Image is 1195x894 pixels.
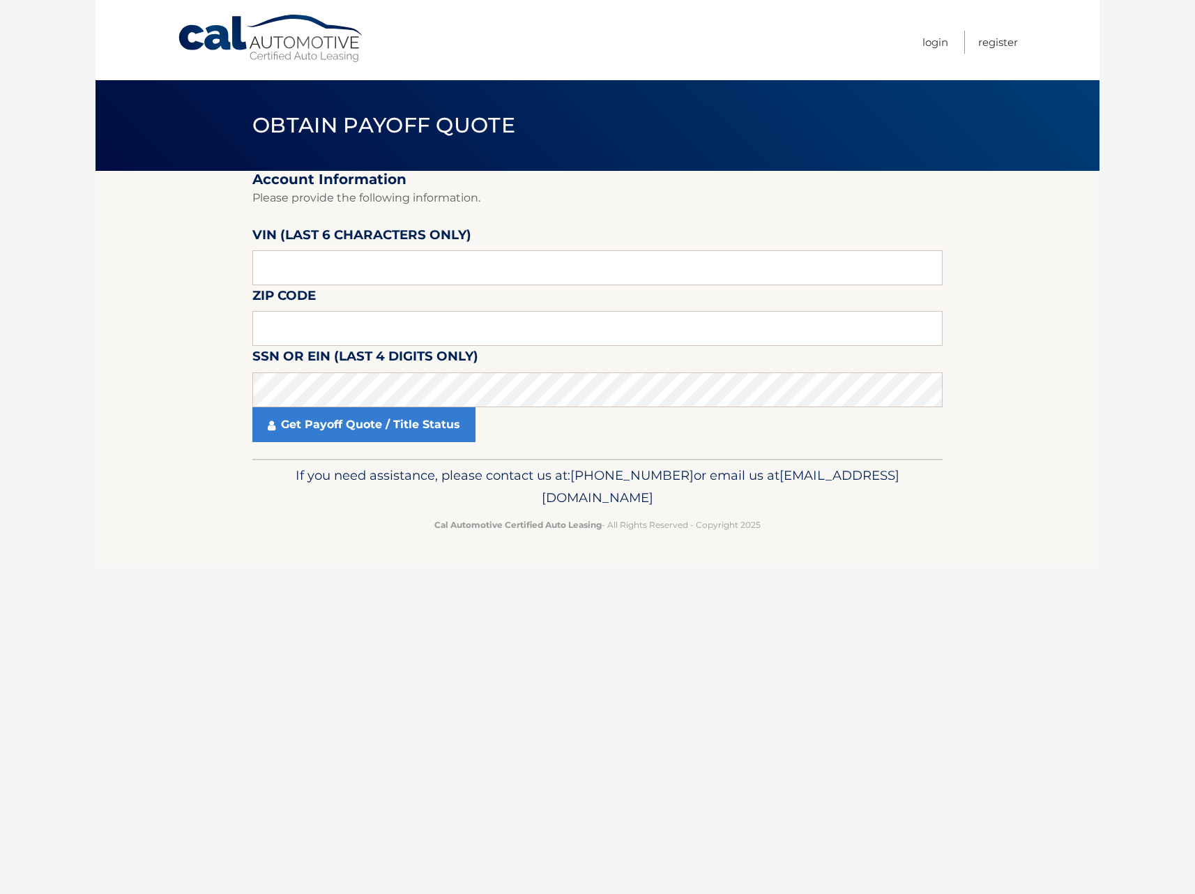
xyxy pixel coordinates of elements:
label: SSN or EIN (last 4 digits only) [252,346,478,372]
span: Obtain Payoff Quote [252,112,515,138]
label: VIN (last 6 characters only) [252,225,471,250]
strong: Cal Automotive Certified Auto Leasing [434,520,602,530]
a: Cal Automotive [177,14,365,63]
label: Zip Code [252,285,316,311]
p: - All Rights Reserved - Copyright 2025 [261,517,934,532]
p: Please provide the following information. [252,188,943,208]
p: If you need assistance, please contact us at: or email us at [261,464,934,509]
a: Register [978,31,1018,54]
a: Get Payoff Quote / Title Status [252,407,475,442]
span: [PHONE_NUMBER] [570,467,694,483]
h2: Account Information [252,171,943,188]
a: Login [922,31,948,54]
